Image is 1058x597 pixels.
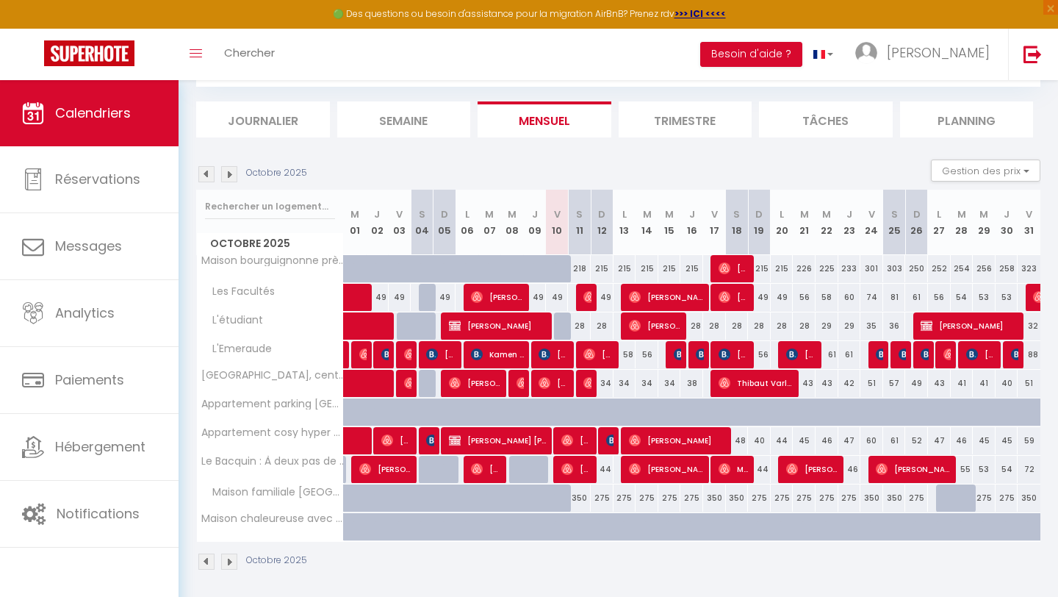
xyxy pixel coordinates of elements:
span: [PERSON_NAME] [696,340,703,368]
div: 225 [816,255,838,282]
div: 34 [591,370,613,397]
span: [PERSON_NAME] [471,455,501,483]
div: 55 [951,456,974,483]
div: 215 [591,255,613,282]
div: 61 [905,284,928,311]
a: ... [PERSON_NAME] [844,29,1008,80]
span: Chercher [224,45,275,60]
li: Tâches [759,101,893,137]
p: Octobre 2025 [246,166,307,180]
div: 29 [816,312,838,340]
th: 19 [748,190,771,255]
div: 45 [996,427,1018,454]
span: [PERSON_NAME] [606,426,613,454]
div: 56 [636,341,658,368]
span: [PERSON_NAME] [674,340,681,368]
div: 51 [1018,370,1040,397]
div: 43 [793,370,816,397]
span: [PERSON_NAME] Tapa [404,369,411,397]
span: [PERSON_NAME] [PERSON_NAME] [449,426,547,454]
th: 31 [1018,190,1040,255]
div: 28 [748,312,771,340]
th: 12 [591,190,613,255]
span: Octobre 2025 [197,233,343,254]
img: ... [855,42,877,64]
div: 54 [996,456,1018,483]
span: Maison familiale [GEOGRAPHIC_DATA] [199,485,346,501]
th: 21 [793,190,816,255]
abbr: S [576,207,583,221]
abbr: M [643,207,652,221]
th: 13 [613,190,636,255]
div: 275 [658,485,681,512]
span: Kamen Fraisier [471,340,524,368]
span: Réservations [55,170,140,188]
div: 43 [928,370,951,397]
div: 350 [860,485,883,512]
div: 40 [748,427,771,454]
th: 05 [433,190,456,255]
th: 07 [478,190,501,255]
li: Planning [900,101,1034,137]
th: 11 [568,190,591,255]
span: [PERSON_NAME] [921,340,928,368]
th: 02 [366,190,389,255]
div: 350 [1018,485,1040,512]
span: [PERSON_NAME] [426,340,456,368]
abbr: D [598,207,605,221]
span: [PERSON_NAME] [381,340,389,368]
div: 218 [568,255,591,282]
span: [PERSON_NAME] [629,312,682,340]
th: 06 [456,190,478,255]
span: L'Emeraude [199,341,276,357]
div: 250 [905,255,928,282]
div: 61 [838,341,861,368]
span: [PERSON_NAME] [887,43,990,62]
th: 14 [636,190,658,255]
span: [PERSON_NAME] [876,455,951,483]
div: 275 [838,485,861,512]
div: 54 [951,284,974,311]
div: 48 [726,427,749,454]
div: 323 [1018,255,1040,282]
div: 51 [860,370,883,397]
a: Chercher [213,29,286,80]
span: [PERSON_NAME] [583,369,591,397]
div: 29 [838,312,861,340]
button: Besoin d'aide ? [700,42,802,67]
div: 36 [883,312,906,340]
span: Notifications [57,504,140,523]
abbr: D [913,207,921,221]
div: 215 [658,255,681,282]
div: 42 [838,370,861,397]
div: 43 [816,370,838,397]
div: 41 [973,370,996,397]
span: [PERSON_NAME] [539,369,569,397]
span: [PERSON_NAME] [561,426,591,454]
div: 301 [860,255,883,282]
div: 28 [771,312,794,340]
div: 60 [860,427,883,454]
th: 28 [951,190,974,255]
th: 20 [771,190,794,255]
abbr: M [665,207,674,221]
div: 61 [883,427,906,454]
div: 49 [389,284,411,311]
span: [PERSON_NAME] [786,455,839,483]
div: 275 [636,485,658,512]
abbr: J [374,207,380,221]
abbr: V [1026,207,1032,221]
div: 275 [680,485,703,512]
abbr: M [800,207,809,221]
span: Le Bacquin : À deux pas de la gare [199,456,346,467]
div: 61 [816,341,838,368]
span: [PERSON_NAME] [629,283,705,311]
div: 72 [1018,456,1040,483]
abbr: M [485,207,494,221]
div: 28 [568,312,591,340]
div: 49 [591,284,613,311]
abbr: M [979,207,988,221]
div: 47 [928,427,951,454]
span: Marine Damar [719,455,749,483]
span: [GEOGRAPHIC_DATA], centre-ville [199,370,346,381]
